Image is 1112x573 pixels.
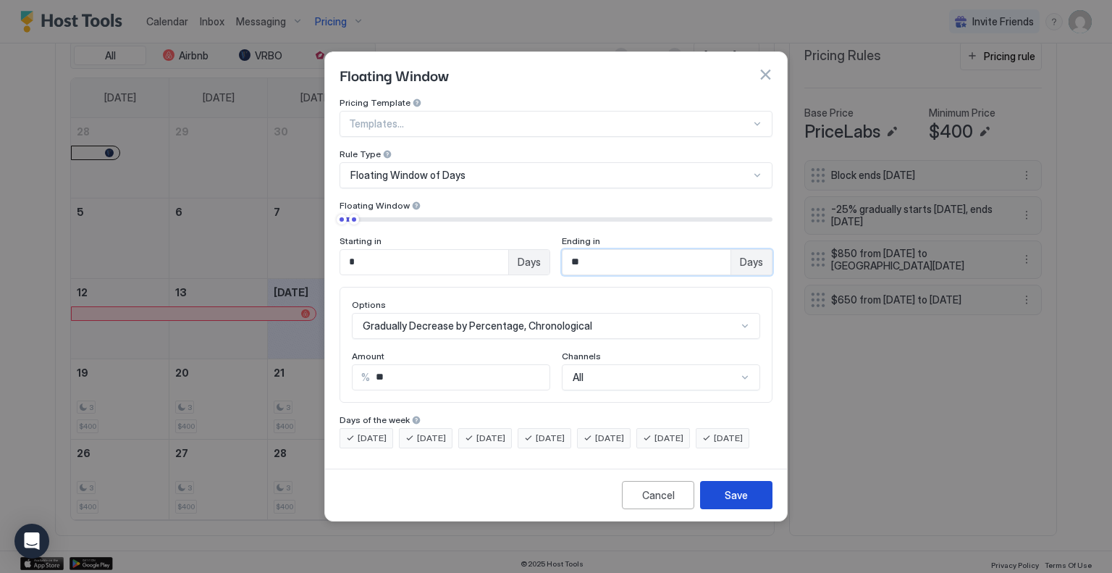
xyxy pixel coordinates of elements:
div: Save [725,488,748,503]
span: Floating Window of Days [350,169,466,182]
span: All [573,371,584,384]
span: Amount [352,351,384,361]
span: Options [352,299,386,310]
span: Starting in [340,235,382,246]
span: [DATE] [714,432,743,445]
div: Cancel [642,488,675,503]
span: % [361,371,370,384]
input: Input Field [340,250,508,275]
div: Open Intercom Messenger [14,524,49,559]
span: Floating Window [340,200,410,211]
span: [DATE] [595,432,624,445]
span: Days [518,256,541,269]
span: Gradually Decrease by Percentage, Chronological [363,319,592,332]
span: Ending in [562,235,600,246]
button: Cancel [622,481,694,509]
span: Floating Window [340,64,449,85]
span: [DATE] [654,432,683,445]
span: Rule Type [340,149,381,159]
span: Days of the week [340,414,410,425]
input: Input Field [563,250,730,275]
span: Channels [562,351,601,361]
span: [DATE] [358,432,387,445]
span: Pricing Template [340,97,410,108]
span: [DATE] [536,432,565,445]
span: Days [740,256,763,269]
span: [DATE] [476,432,505,445]
span: [DATE] [417,432,446,445]
input: Input Field [370,365,549,390]
button: Save [700,481,772,509]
